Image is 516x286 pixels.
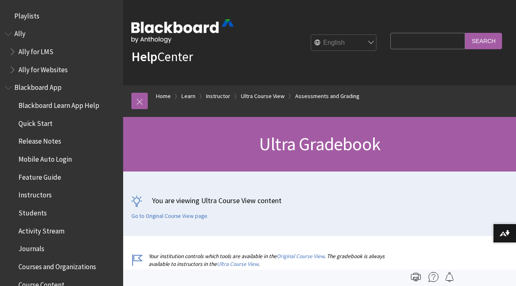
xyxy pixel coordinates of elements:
span: Activity Stream [18,224,64,235]
img: More help [429,272,438,282]
span: Ultra Gradebook [259,133,380,155]
span: Release Notes [18,135,61,146]
input: Search [465,33,502,49]
span: Courses and Organizations [18,260,96,271]
nav: Book outline for Anthology Ally Help [5,27,118,77]
span: Blackboard App [14,81,62,92]
span: Feature Guide [18,170,61,181]
span: Quick Start [18,117,53,128]
nav: Book outline for Playlists [5,9,118,23]
a: Ultra Course View [217,261,258,268]
p: You are viewing Ultra Course View content [131,195,508,206]
span: Mobile Auto Login [18,152,72,163]
img: Blackboard by Anthology [131,19,234,43]
img: Follow this page [445,272,454,282]
p: Your institution controls which tools are available in the . The gradebook is always available to... [131,252,386,268]
span: Ally for LMS [18,45,53,56]
select: Site Language Selector [311,35,377,51]
a: HelpCenter [131,48,193,65]
span: Instructors [18,188,52,199]
a: Home [156,91,171,101]
a: Instructor [206,91,230,101]
img: Print [411,272,421,282]
a: Learn [181,91,195,101]
span: Journals [18,242,44,253]
a: Ultra Course View [241,91,284,101]
span: Ally for Websites [18,63,68,74]
a: Go to Original Course View page. [131,213,209,220]
strong: Help [131,48,157,65]
a: Assessments and Grading [295,91,360,101]
span: Blackboard Learn App Help [18,98,99,110]
a: Original Course View [277,253,324,260]
span: Ally [14,27,25,38]
span: Playlists [14,9,39,20]
span: Students [18,206,47,217]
